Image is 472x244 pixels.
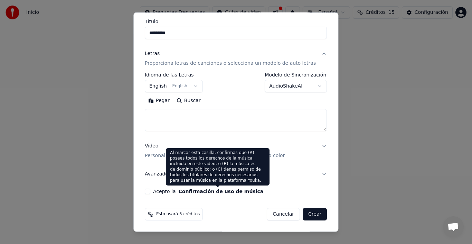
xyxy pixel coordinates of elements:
[145,60,316,67] p: Proporciona letras de canciones o selecciona un modelo de auto letras
[145,50,160,57] div: Letras
[145,72,327,137] div: LetrasProporciona letras de canciones o selecciona un modelo de auto letras
[145,19,327,24] label: Título
[173,95,204,106] button: Buscar
[265,72,327,77] label: Modelo de Sincronización
[145,95,173,106] button: Pegar
[145,45,327,72] button: LetrasProporciona letras de canciones o selecciona un modelo de auto letras
[153,189,263,194] label: Acepto la
[179,189,264,194] button: Acepto la
[166,148,270,186] div: Al marcar esta casilla, confirmas que (A) posees todos los derechos de la música incluida en este...
[145,143,285,159] div: Video
[145,152,285,159] p: Personalizar video de karaoke: usar imagen, video o color
[267,208,300,220] button: Cancelar
[303,208,327,220] button: Crear
[145,72,203,77] label: Idioma de las Letras
[156,211,200,217] span: Esto usará 5 créditos
[145,165,327,183] button: Avanzado
[145,137,327,165] button: VideoPersonalizar video de karaoke: usar imagen, video o color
